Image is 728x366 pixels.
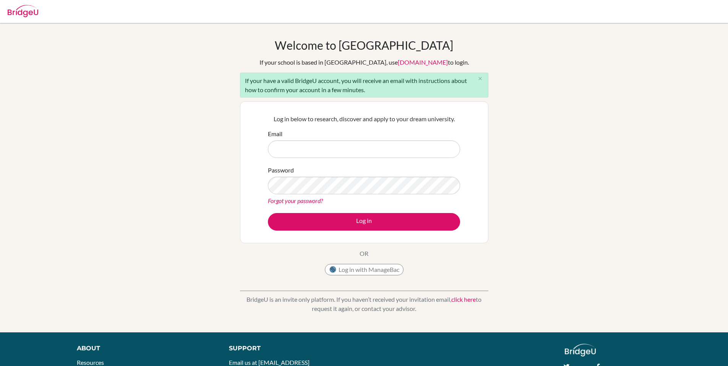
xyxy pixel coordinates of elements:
div: About [77,344,212,353]
i: close [477,76,483,81]
button: Log in [268,213,460,231]
img: Bridge-U [8,5,38,17]
img: logo_white@2x-f4f0deed5e89b7ecb1c2cc34c3e3d731f90f0f143d5ea2071677605dd97b5244.png [565,344,596,356]
div: Support [229,344,355,353]
div: If your school is based in [GEOGRAPHIC_DATA], use to login. [259,58,469,67]
p: Log in below to research, discover and apply to your dream university. [268,114,460,124]
div: If your have a valid BridgeU account, you will receive an email with instructions about how to co... [240,73,488,98]
label: Email [268,129,282,138]
a: Forgot your password? [268,197,323,204]
h1: Welcome to [GEOGRAPHIC_DATA] [275,38,453,52]
p: BridgeU is an invite only platform. If you haven’t received your invitation email, to request it ... [240,295,488,313]
a: click here [451,296,476,303]
p: OR [360,249,368,258]
button: Log in with ManageBac [325,264,404,275]
a: Resources [77,359,104,366]
button: Close [473,73,488,85]
label: Password [268,166,294,175]
a: [DOMAIN_NAME] [398,59,448,66]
